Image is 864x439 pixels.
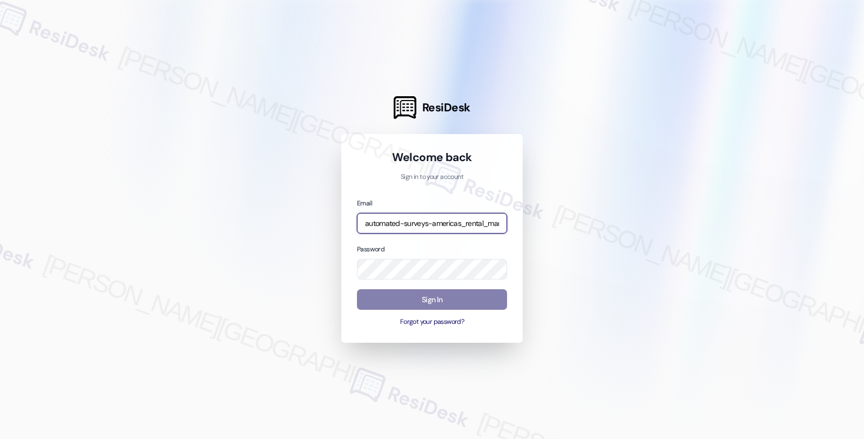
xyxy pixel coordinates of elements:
[357,213,507,234] input: name@example.com
[357,317,507,327] button: Forgot your password?
[357,289,507,310] button: Sign In
[357,245,384,254] label: Password
[357,199,372,208] label: Email
[394,96,416,119] img: ResiDesk Logo
[422,100,470,115] span: ResiDesk
[357,172,507,182] p: Sign in to your account
[357,150,507,165] h1: Welcome back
